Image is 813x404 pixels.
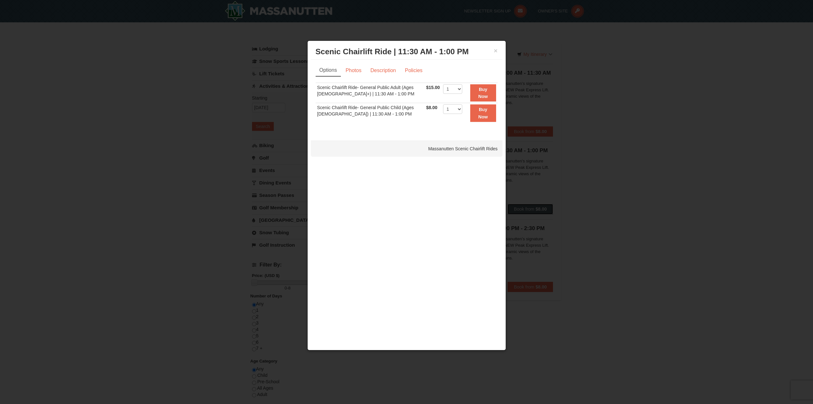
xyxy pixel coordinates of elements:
[426,85,440,90] span: $15.00
[470,84,496,102] button: Buy Now
[401,64,426,77] a: Policies
[470,104,496,122] button: Buy Now
[316,83,425,103] td: Scenic Chairlift Ride- General Public Adult (Ages [DEMOGRAPHIC_DATA]+) | 11:30 AM - 1:00 PM
[426,105,437,110] span: $8.00
[316,64,341,77] a: Options
[494,48,498,54] button: ×
[478,87,488,99] strong: Buy Now
[366,64,400,77] a: Description
[311,141,502,157] div: Massanutten Scenic Chairlift Rides
[478,107,488,119] strong: Buy Now
[341,64,366,77] a: Photos
[316,47,498,56] h3: Scenic Chairlift Ride | 11:30 AM - 1:00 PM
[316,103,425,123] td: Scenic Chairlift Ride- General Public Child (Ages [DEMOGRAPHIC_DATA]) | 11:30 AM - 1:00 PM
